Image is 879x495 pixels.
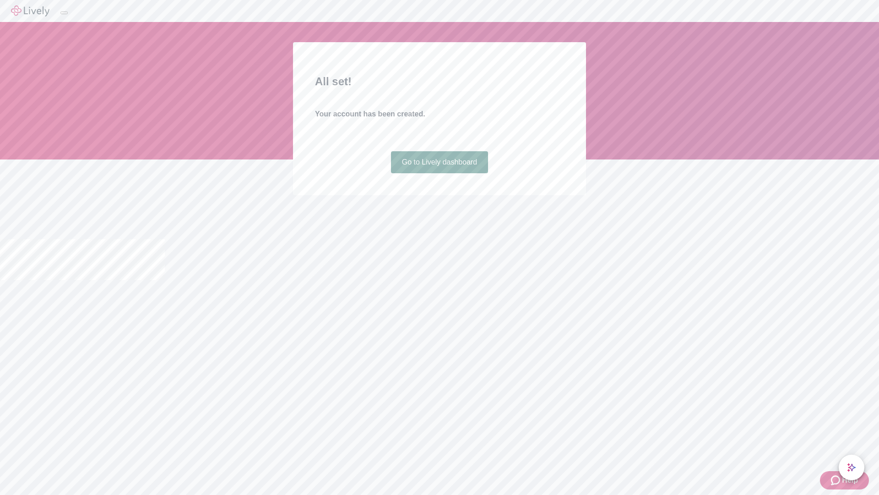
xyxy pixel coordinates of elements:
[11,5,49,16] img: Lively
[839,455,864,480] button: chat
[391,151,488,173] a: Go to Lively dashboard
[842,475,858,486] span: Help
[60,11,68,14] button: Log out
[847,463,856,472] svg: Lively AI Assistant
[820,471,869,489] button: Zendesk support iconHelp
[315,73,564,90] h2: All set!
[315,109,564,120] h4: Your account has been created.
[831,475,842,486] svg: Zendesk support icon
